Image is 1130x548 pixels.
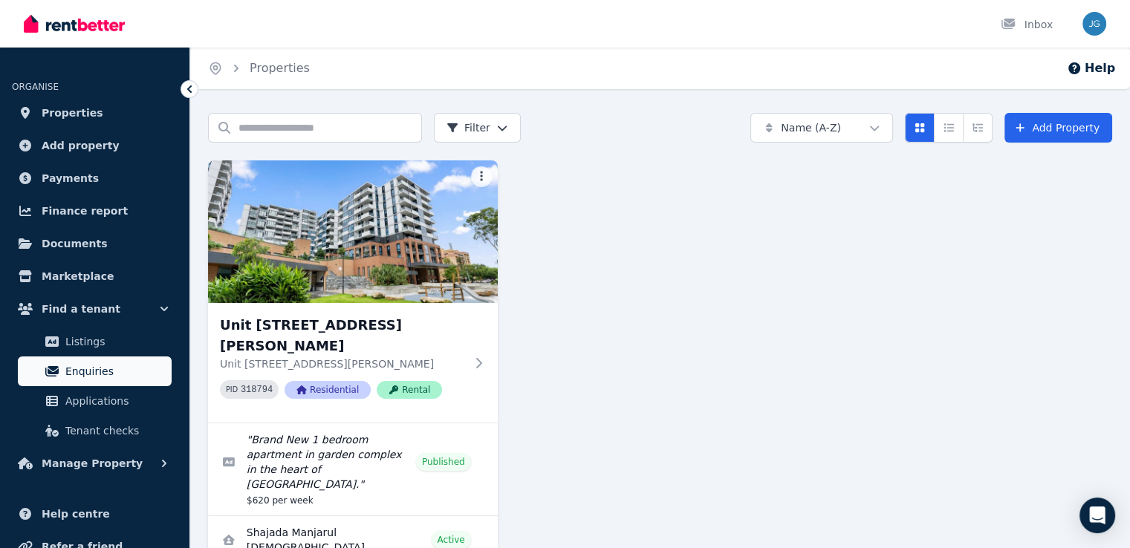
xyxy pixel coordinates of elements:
nav: Breadcrumb [190,48,328,89]
span: Name (A-Z) [781,120,841,135]
div: Inbox [1001,17,1053,32]
span: Finance report [42,202,128,220]
span: Manage Property [42,454,143,472]
button: Manage Property [12,448,178,478]
button: Expanded list view [963,113,993,143]
img: Unit 504/25 Meredith Street, Bankstown [208,160,498,303]
a: Payments [12,163,178,193]
a: Unit 504/25 Meredith Street, BankstownUnit [STREET_ADDRESS][PERSON_NAME]Unit [STREET_ADDRESS][PER... [208,160,498,423]
img: RentBetter [24,13,125,35]
button: Card view [905,113,935,143]
button: More options [471,166,492,187]
span: Enquiries [65,362,166,380]
span: Applications [65,392,166,410]
a: Enquiries [18,356,172,386]
a: Tenant checks [18,416,172,446]
span: Properties [42,104,103,122]
a: Edit listing: Brand New 1 bedroom apartment in garden complex in the heart of Bankstown. [208,423,498,515]
span: Add property [42,137,120,154]
small: PID [226,385,238,394]
span: Listings [65,333,166,350]
button: Help [1067,59,1115,77]
button: Name (A-Z) [750,113,893,143]
a: Listings [18,327,172,356]
a: Marketplace [12,261,178,291]
div: Open Intercom Messenger [1079,498,1115,533]
a: Documents [12,229,178,258]
a: Properties [12,98,178,128]
a: Properties [250,61,310,75]
span: Rental [377,381,442,399]
span: Find a tenant [42,300,120,318]
span: Tenant checks [65,422,166,440]
div: View options [905,113,993,143]
span: Documents [42,235,108,252]
button: Compact list view [934,113,964,143]
span: Filter [447,120,490,135]
span: Residential [285,381,371,399]
code: 318794 [241,385,273,395]
span: Marketplace [42,267,114,285]
a: Help centre [12,499,178,529]
a: Finance report [12,196,178,226]
button: Find a tenant [12,294,178,324]
a: Add property [12,131,178,160]
a: Applications [18,386,172,416]
span: Help centre [42,505,110,523]
img: Julian Garness [1082,12,1106,36]
p: Unit [STREET_ADDRESS][PERSON_NAME] [220,356,465,371]
button: Filter [434,113,521,143]
span: ORGANISE [12,82,59,92]
h3: Unit [STREET_ADDRESS][PERSON_NAME] [220,315,465,356]
span: Payments [42,169,99,187]
a: Add Property [1004,113,1112,143]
